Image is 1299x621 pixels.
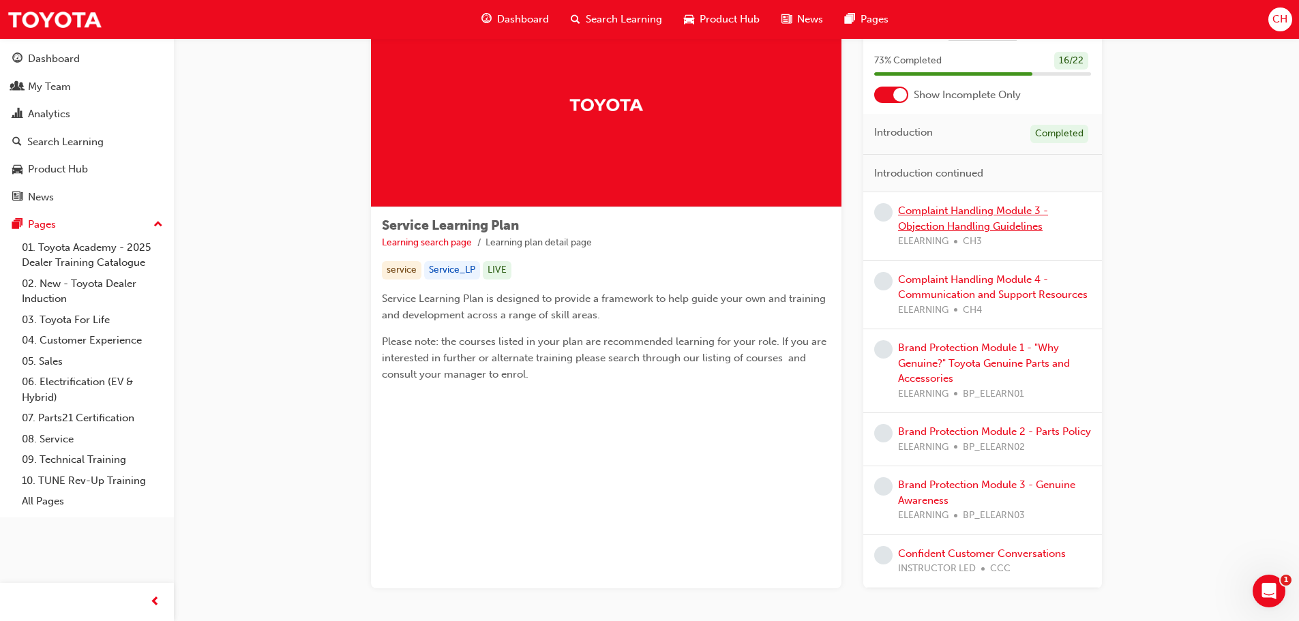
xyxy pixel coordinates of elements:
[1253,575,1285,607] iframe: Intercom live chat
[914,87,1021,103] span: Show Incomplete Only
[28,79,71,95] div: My Team
[12,53,23,65] span: guage-icon
[898,273,1088,301] a: Complaint Handling Module 4 - Communication and Support Resources
[471,5,560,33] a: guage-iconDashboard
[874,477,893,496] span: learningRecordVerb_NONE-icon
[5,157,168,182] a: Product Hub
[5,212,168,237] button: Pages
[481,11,492,28] span: guage-icon
[16,309,168,331] a: 03. Toyota For Life
[874,546,893,564] span: learningRecordVerb_NONE-icon
[874,125,933,140] span: Introduction
[486,235,592,251] li: Learning plan detail page
[1272,12,1287,27] span: CH
[898,303,949,318] span: ELEARNING
[874,424,893,442] span: learningRecordVerb_NONE-icon
[861,12,889,27] span: Pages
[5,74,168,100] a: My Team
[963,234,982,249] span: CH3
[700,12,760,27] span: Product Hub
[1030,125,1088,143] div: Completed
[150,594,160,611] span: prev-icon
[963,387,1024,402] span: BP_ELEARN01
[5,185,168,210] a: News
[898,425,1091,438] a: Brand Protection Module 2 - Parts Policy
[1281,575,1291,586] span: 1
[898,440,949,455] span: ELEARNING
[16,429,168,450] a: 08. Service
[12,81,23,93] span: people-icon
[797,12,823,27] span: News
[5,46,168,72] a: Dashboard
[5,102,168,127] a: Analytics
[28,190,54,205] div: News
[771,5,834,33] a: news-iconNews
[898,205,1048,232] a: Complaint Handling Module 3 - Objection Handling Guidelines
[781,11,792,28] span: news-icon
[898,508,949,524] span: ELEARNING
[382,261,421,279] div: service
[5,130,168,155] a: Search Learning
[571,11,580,28] span: search-icon
[963,303,982,318] span: CH4
[845,11,855,28] span: pages-icon
[483,261,511,279] div: LIVE
[12,136,22,149] span: search-icon
[874,272,893,290] span: learningRecordVerb_NONE-icon
[12,108,23,121] span: chart-icon
[1268,7,1292,31] button: CH
[16,237,168,273] a: 01. Toyota Academy - 2025 Dealer Training Catalogue
[963,440,1025,455] span: BP_ELEARN02
[12,219,23,231] span: pages-icon
[673,5,771,33] a: car-iconProduct Hub
[7,4,102,35] img: Trak
[1054,52,1088,70] div: 16 / 22
[16,273,168,309] a: 02. New - Toyota Dealer Induction
[28,217,56,232] div: Pages
[28,162,88,177] div: Product Hub
[28,51,80,67] div: Dashboard
[382,292,828,321] span: Service Learning Plan is designed to provide a framework to help guide your own and training and ...
[963,508,1025,524] span: BP_ELEARN03
[898,547,1066,560] a: Confident Customer Conversations
[560,5,673,33] a: search-iconSearch Learning
[16,449,168,470] a: 09. Technical Training
[424,261,480,279] div: Service_LP
[874,166,983,181] span: Introduction continued
[5,44,168,212] button: DashboardMy TeamAnalyticsSearch LearningProduct HubNews
[12,164,23,176] span: car-icon
[874,203,893,222] span: learningRecordVerb_NONE-icon
[16,408,168,429] a: 07. Parts21 Certification
[898,342,1070,384] a: Brand Protection Module 1 - "Why Genuine?" Toyota Genuine Parts and Accessories
[12,192,23,204] span: news-icon
[16,491,168,512] a: All Pages
[990,561,1011,577] span: CCC
[16,372,168,408] a: 06. Electrification (EV & Hybrid)
[684,11,694,28] span: car-icon
[16,351,168,372] a: 05. Sales
[153,216,163,234] span: up-icon
[28,106,70,122] div: Analytics
[898,479,1075,506] a: Brand Protection Module 3 - Genuine Awareness
[898,561,976,577] span: INSTRUCTOR LED
[834,5,899,33] a: pages-iconPages
[382,335,829,380] span: Please note: the courses listed in your plan are recommended learning for your role. If you are i...
[27,134,104,150] div: Search Learning
[898,234,949,249] span: ELEARNING
[874,340,893,359] span: learningRecordVerb_NONE-icon
[16,470,168,491] a: 10. TUNE Rev-Up Training
[16,330,168,351] a: 04. Customer Experience
[874,53,942,69] span: 73 % Completed
[497,12,549,27] span: Dashboard
[382,237,472,248] a: Learning search page
[898,387,949,402] span: ELEARNING
[569,93,644,117] img: Trak
[382,217,519,233] span: Service Learning Plan
[586,12,662,27] span: Search Learning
